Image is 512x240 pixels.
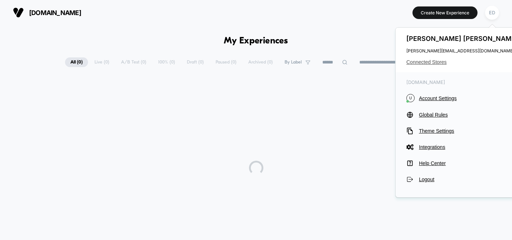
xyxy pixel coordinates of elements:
[485,6,499,20] div: ED
[406,94,415,102] i: U
[13,7,24,18] img: Visually logo
[29,9,81,17] span: [DOMAIN_NAME]
[483,5,501,20] button: ED
[224,36,288,46] h1: My Experiences
[285,60,302,65] span: By Label
[11,7,83,18] button: [DOMAIN_NAME]
[412,6,478,19] button: Create New Experience
[65,57,88,67] span: All ( 0 )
